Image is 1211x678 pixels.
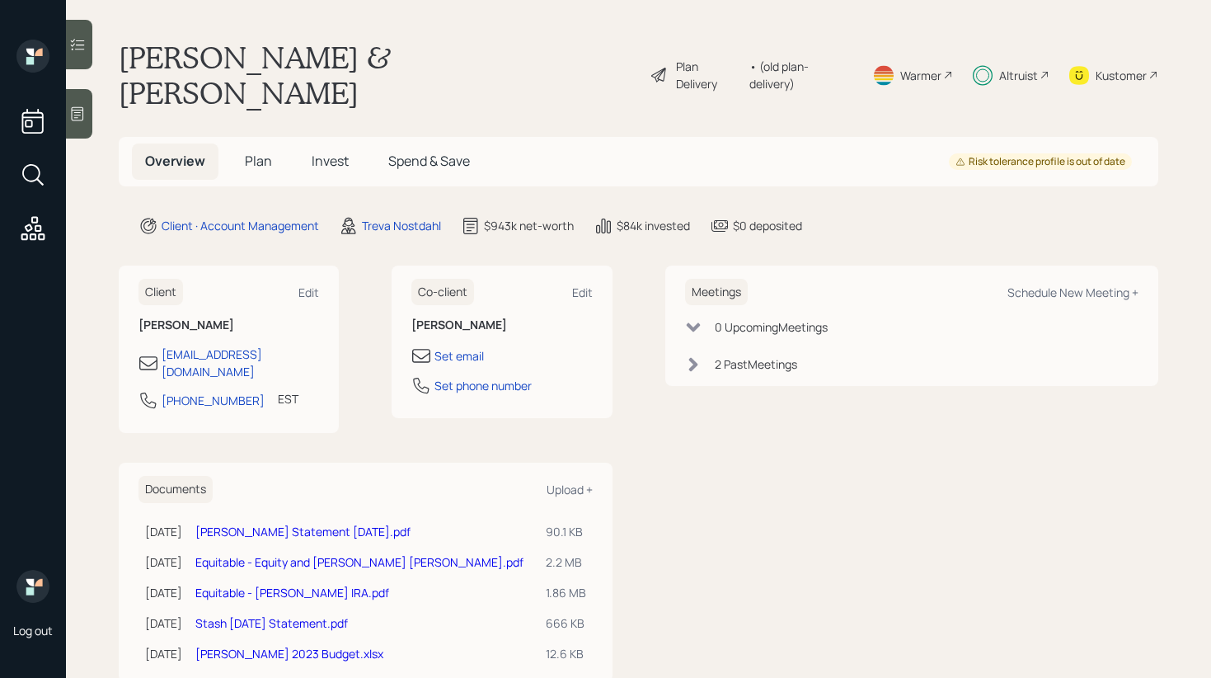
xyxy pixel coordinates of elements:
[546,645,586,662] div: 12.6 KB
[138,476,213,503] h6: Documents
[119,40,636,111] h1: [PERSON_NAME] & [PERSON_NAME]
[546,614,586,632] div: 666 KB
[546,523,586,540] div: 90.1 KB
[484,217,574,234] div: $943k net-worth
[362,217,441,234] div: Treva Nostdahl
[676,58,741,92] div: Plan Delivery
[546,553,586,571] div: 2.2 MB
[547,482,593,497] div: Upload +
[195,554,523,570] a: Equitable - Equity and [PERSON_NAME] [PERSON_NAME].pdf
[411,318,592,332] h6: [PERSON_NAME]
[572,285,593,300] div: Edit
[715,355,797,373] div: 2 Past Meeting s
[145,645,182,662] div: [DATE]
[999,67,1038,84] div: Altruist
[733,217,802,234] div: $0 deposited
[145,553,182,571] div: [DATE]
[138,279,183,306] h6: Client
[138,318,319,332] h6: [PERSON_NAME]
[145,584,182,601] div: [DATE]
[411,279,474,306] h6: Co-client
[546,584,586,601] div: 1.86 MB
[715,318,828,336] div: 0 Upcoming Meeting s
[749,58,852,92] div: • (old plan-delivery)
[434,347,484,365] div: Set email
[195,524,411,539] a: [PERSON_NAME] Statement [DATE].pdf
[434,377,532,394] div: Set phone number
[145,523,182,540] div: [DATE]
[312,152,349,170] span: Invest
[1096,67,1147,84] div: Kustomer
[162,392,265,409] div: [PHONE_NUMBER]
[145,614,182,632] div: [DATE]
[955,155,1125,169] div: Risk tolerance profile is out of date
[195,646,383,662] a: [PERSON_NAME] 2023 Budget.xlsx
[278,390,298,407] div: EST
[13,623,53,638] div: Log out
[685,279,748,306] h6: Meetings
[900,67,941,84] div: Warmer
[195,585,389,600] a: Equitable - [PERSON_NAME] IRA.pdf
[245,152,272,170] span: Plan
[162,346,319,380] div: [EMAIL_ADDRESS][DOMAIN_NAME]
[145,152,205,170] span: Overview
[195,615,348,631] a: Stash [DATE] Statement.pdf
[298,285,319,300] div: Edit
[16,570,49,603] img: retirable_logo.png
[388,152,470,170] span: Spend & Save
[1007,285,1138,300] div: Schedule New Meeting +
[617,217,690,234] div: $84k invested
[162,217,319,234] div: Client · Account Management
